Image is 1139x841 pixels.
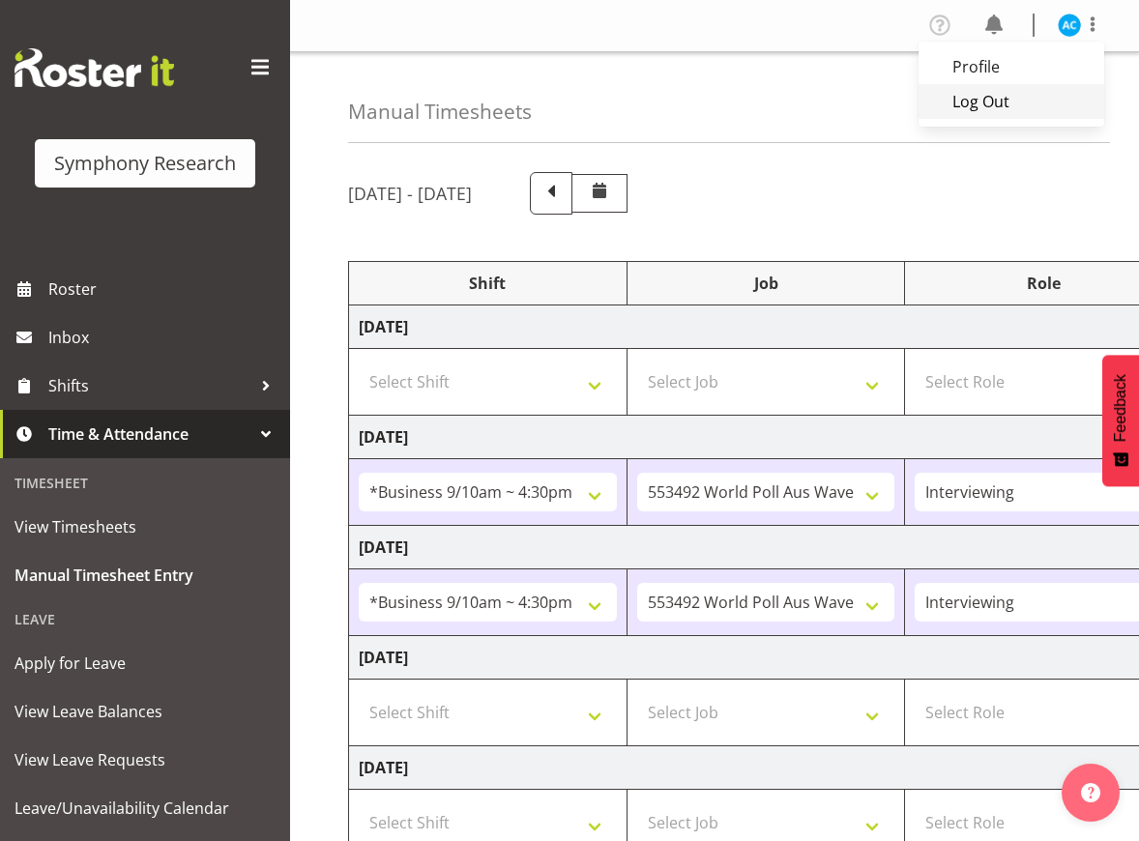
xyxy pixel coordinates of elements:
button: Feedback - Show survey [1102,355,1139,486]
span: View Leave Requests [15,745,276,774]
a: Manual Timesheet Entry [5,551,285,599]
span: Manual Timesheet Entry [15,561,276,590]
h4: Manual Timesheets [348,101,532,123]
span: Apply for Leave [15,649,276,678]
img: Rosterit website logo [15,48,174,87]
img: help-xxl-2.png [1081,783,1100,802]
div: Job [637,272,895,295]
span: View Leave Balances [15,697,276,726]
a: View Leave Requests [5,736,285,784]
span: View Timesheets [15,512,276,541]
div: Timesheet [5,463,285,503]
a: View Leave Balances [5,687,285,736]
div: Leave [5,599,285,639]
h5: [DATE] - [DATE] [348,183,472,204]
a: Log Out [919,84,1104,119]
a: Apply for Leave [5,639,285,687]
span: Leave/Unavailability Calendar [15,794,276,823]
span: Roster [48,275,280,304]
a: View Timesheets [5,503,285,551]
div: Shift [359,272,617,295]
div: Symphony Research [54,149,236,178]
span: Time & Attendance [48,420,251,449]
span: Feedback [1112,374,1129,442]
img: abbey-craib10174.jpg [1058,14,1081,37]
span: Shifts [48,371,251,400]
span: Inbox [48,323,280,352]
a: Leave/Unavailability Calendar [5,784,285,832]
a: Profile [919,49,1104,84]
